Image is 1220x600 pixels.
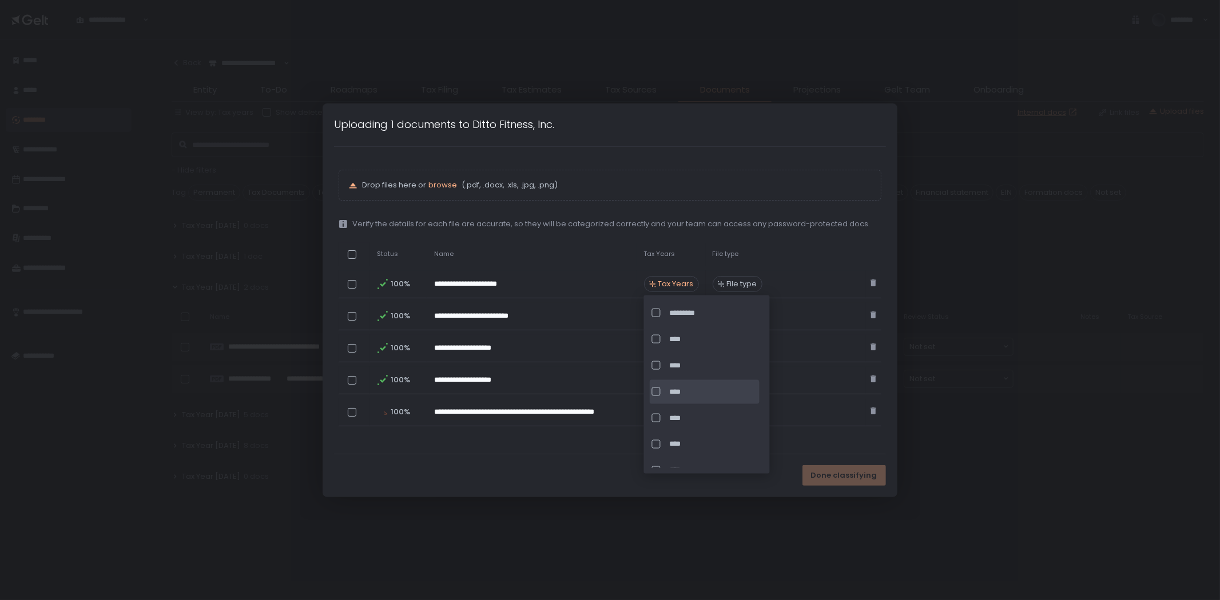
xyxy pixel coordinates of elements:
span: 100% [391,407,409,417]
span: Verify the details for each file are accurate, so they will be categorized correctly and your tea... [352,219,870,229]
span: Tax Years [644,250,675,258]
span: Name [434,250,454,258]
span: (.pdf, .docx, .xls, .jpg, .png) [459,180,558,190]
span: 100% [391,375,409,385]
button: browse [428,180,457,190]
span: 100% [391,279,409,289]
span: Tax Years [658,279,694,289]
span: Status [377,250,398,258]
span: File type [727,279,757,289]
span: 100% [391,343,409,353]
span: File type [713,250,739,258]
p: Drop files here or [362,180,871,190]
h1: Uploading 1 documents to Ditto Fitness, Inc. [334,117,554,132]
span: 100% [391,311,409,321]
